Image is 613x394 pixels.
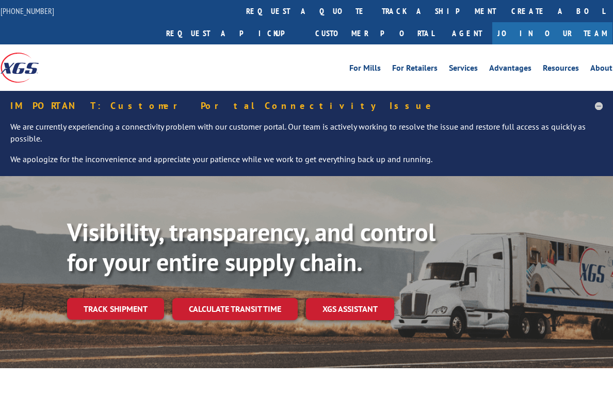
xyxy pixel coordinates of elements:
a: [PHONE_NUMBER] [1,6,54,16]
a: Resources [543,64,579,75]
a: Agent [442,22,492,44]
a: Track shipment [67,298,164,320]
a: Request a pickup [158,22,308,44]
a: Join Our Team [492,22,612,44]
a: Calculate transit time [172,298,298,320]
p: We are currently experiencing a connectivity problem with our customer portal. Our team is active... [10,121,603,154]
p: We apologize for the inconvenience and appreciate your patience while we work to get everything b... [10,153,603,166]
a: Customer Portal [308,22,442,44]
a: About [590,64,612,75]
a: Advantages [489,64,531,75]
a: Services [449,64,478,75]
a: For Retailers [392,64,438,75]
b: Visibility, transparency, and control for your entire supply chain. [67,216,435,278]
h5: IMPORTANT: Customer Portal Connectivity Issue [10,101,603,111]
a: For Mills [349,64,381,75]
a: XGS ASSISTANT [306,298,394,320]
